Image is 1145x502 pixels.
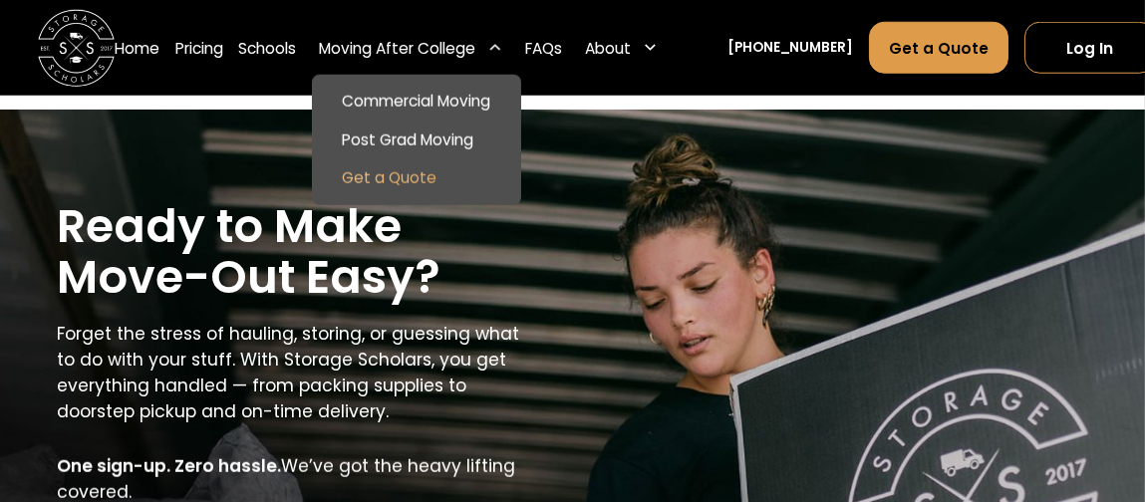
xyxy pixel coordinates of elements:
[319,37,475,60] div: Moving After College
[38,10,115,87] img: Storage Scholars main logo
[319,83,513,121] a: Commercial Moving
[238,21,296,75] a: Schools
[869,22,1008,74] a: Get a Quote
[727,38,854,58] a: [PHONE_NUMBER]
[578,21,666,75] div: About
[525,21,562,75] a: FAQs
[175,21,223,75] a: Pricing
[585,37,631,60] div: About
[319,121,513,158] a: Post Grad Moving
[319,159,513,197] a: Get a Quote
[57,454,281,478] strong: One sign-up. Zero hassle.
[57,201,534,303] h1: Ready to Make Move-Out Easy?
[57,322,534,425] p: Forget the stress of hauling, storing, or guessing what to do with your stuff. With Storage Schol...
[115,21,159,75] a: Home
[312,75,522,205] nav: Moving After College
[38,10,115,87] a: home
[312,21,510,75] div: Moving After College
